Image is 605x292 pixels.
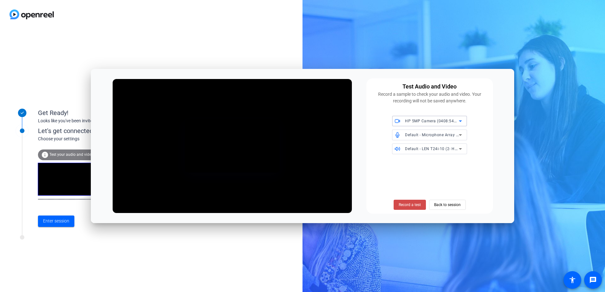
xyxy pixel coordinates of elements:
[399,202,421,208] span: Record a test
[405,132,562,137] span: Default - Microphone Array (Intel® Smart Sound Technology for Digital Microphones)
[405,118,460,123] span: HP 5MP Camera (0408:547e)
[405,146,516,151] span: Default - LEN T24i-10 (2- HD Audio Driver for Display Audio)
[41,151,49,159] mat-icon: info
[429,200,466,210] button: Back to session
[370,91,489,104] div: Record a sample to check your audio and video. Your recording will not be saved anywhere.
[569,276,576,284] mat-icon: accessibility
[38,126,178,136] div: Let's get connected.
[43,218,69,224] span: Enter session
[38,118,165,124] div: Looks like you've been invited to join
[394,200,426,210] button: Record a test
[38,108,165,118] div: Get Ready!
[434,199,461,211] span: Back to session
[49,152,93,157] span: Test your audio and video
[38,136,178,142] div: Choose your settings
[402,82,457,91] div: Test Audio and Video
[589,276,597,284] mat-icon: message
